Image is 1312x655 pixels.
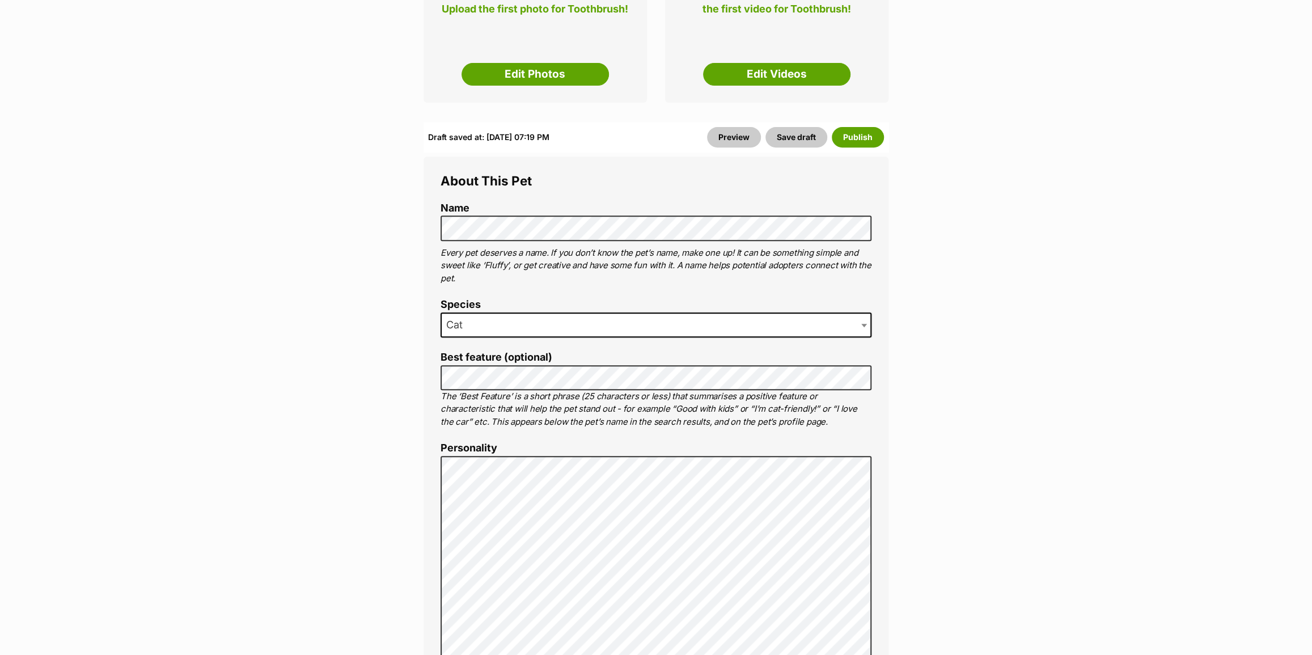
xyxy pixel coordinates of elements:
[832,127,884,147] button: Publish
[441,352,871,364] label: Best feature (optional)
[442,317,474,333] span: Cat
[462,63,609,86] a: Edit Photos
[441,299,871,311] label: Species
[703,63,850,86] a: Edit Videos
[441,173,532,188] span: About This Pet
[441,202,871,214] label: Name
[428,127,549,147] div: Draft saved at: [DATE] 07:19 PM
[441,312,871,337] span: Cat
[765,127,827,147] button: Save draft
[441,442,871,454] label: Personality
[441,390,871,429] p: The ‘Best Feature’ is a short phrase (25 characters or less) that summarises a positive feature o...
[707,127,761,147] a: Preview
[441,247,871,285] p: Every pet deserves a name. If you don’t know the pet’s name, make one up! It can be something sim...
